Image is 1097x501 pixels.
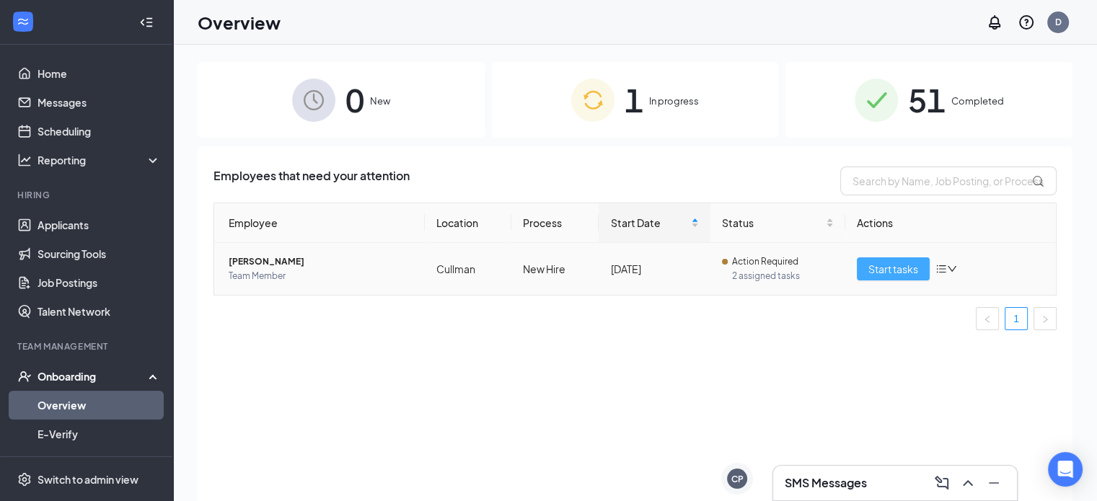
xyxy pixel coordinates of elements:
span: Team Member [229,269,413,283]
th: Process [511,203,599,243]
button: ChevronUp [956,471,979,495]
svg: Collapse [139,15,154,30]
span: Completed [951,94,1004,108]
span: down [947,264,957,274]
h3: SMS Messages [785,475,867,491]
div: Switch to admin view [38,472,138,487]
svg: UserCheck [17,369,32,383]
input: Search by Name, Job Posting, or Process [840,167,1057,195]
span: New [370,94,390,108]
a: Home [38,59,161,88]
a: Scheduling [38,117,161,146]
span: Action Required [732,254,798,269]
button: Start tasks [857,257,930,280]
th: Employee [214,203,425,243]
button: ComposeMessage [930,471,953,495]
li: Previous Page [976,307,999,330]
div: Reporting [38,153,162,167]
svg: Settings [17,472,32,487]
button: Minimize [982,471,1005,495]
a: Onboarding Documents [38,448,161,477]
div: Onboarding [38,369,149,383]
svg: Analysis [17,153,32,167]
span: 0 [345,75,364,125]
div: Hiring [17,189,158,201]
a: 1 [1005,308,1027,329]
h1: Overview [198,10,281,35]
a: Sourcing Tools [38,239,161,268]
div: Team Management [17,340,158,353]
div: CP [731,473,744,485]
svg: WorkstreamLogo [16,14,30,29]
th: Actions [845,203,1056,243]
svg: Minimize [985,474,1003,492]
th: Status [710,203,845,243]
td: New Hire [511,243,599,295]
a: Talent Network [38,297,161,326]
a: Applicants [38,210,161,239]
span: Status [722,215,823,231]
td: Cullman [425,243,511,295]
a: Overview [38,391,161,420]
span: left [983,315,992,324]
svg: QuestionInfo [1018,14,1035,31]
span: 51 [908,75,946,125]
svg: ChevronUp [959,474,977,492]
span: 2 assigned tasks [732,269,834,283]
li: 1 [1005,307,1028,330]
button: right [1034,307,1057,330]
span: In progress [649,94,699,108]
span: [PERSON_NAME] [229,254,413,269]
span: Start tasks [868,261,918,277]
div: [DATE] [610,261,699,277]
a: Messages [38,88,161,117]
th: Location [425,203,511,243]
a: E-Verify [38,420,161,448]
a: Job Postings [38,268,161,297]
span: Employees that need your attention [213,167,410,195]
button: left [976,307,999,330]
li: Next Page [1034,307,1057,330]
svg: ComposeMessage [933,474,951,492]
span: Start Date [610,215,688,231]
span: bars [935,263,947,275]
span: 1 [625,75,643,125]
div: Open Intercom Messenger [1048,452,1083,487]
div: D [1055,16,1062,28]
span: right [1041,315,1049,324]
svg: Notifications [986,14,1003,31]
